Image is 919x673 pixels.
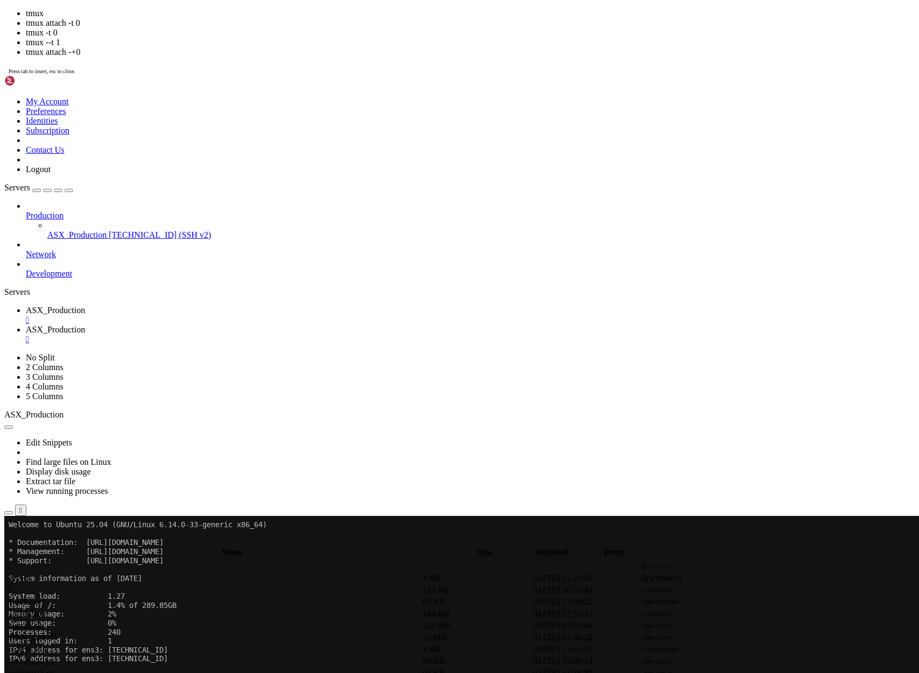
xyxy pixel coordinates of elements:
a: Contact Us [26,145,65,154]
td: [DATE] 20:35:43 [532,585,640,596]
span: [TECHNICAL_ID] (SSH v2) [109,230,211,239]
td: d--------- [641,561,750,572]
a: Servers [4,183,73,192]
x-row: * Strictly confined Kubernetes makes edge and IoT secure. Learn how MicroK8s [4,157,779,166]
x-row: Swap usage: 0% [4,103,779,112]
span:  [6,656,9,665]
a: 2 Columns [26,363,63,372]
td: 123 KB [422,585,531,596]
span: myenv [6,573,32,583]
a: Logout [26,165,51,174]
td: -rw-rw-rw- [641,597,750,607]
span: sector.json [6,609,46,618]
x-row: Memory usage: 2% [4,94,779,103]
td: 4 KB [422,573,531,584]
a:  [26,315,915,325]
x-row: Users logged in: 1 [4,121,779,130]
span: ubuntu@vps-52a4c955 [4,237,86,245]
span: ubuntu@vps-52a4c955 [4,246,86,254]
span: ~/ProjectQT [90,246,138,254]
a: Display disk usage [26,467,91,476]
a: Identities [26,116,58,125]
li: tmux attach -+0 [26,47,915,57]
x-row: System load: 1.27 [4,76,779,85]
li: tmux attach -t 0 [26,18,915,28]
span: 1 [6,585,13,594]
x-row: just raised the bar for easy, resilient and secure K8s cluster deployment. [4,165,779,174]
x-row: IPv4 address for ens3: [TECHNICAL_ID] [4,130,779,139]
a: View running processes [26,486,108,495]
span: tickers.json [6,644,48,654]
span:  [6,621,9,630]
span:  [6,644,9,654]
span: ubuntu@vps-52a4c955 [4,255,86,264]
span: ubuntu@vps-52a4c955 [4,264,86,272]
li: Network [26,240,915,259]
td: [DATE] 19:09:14 [532,656,640,667]
span:  [6,573,9,583]
span:  [6,633,9,642]
span: Servers [4,183,30,192]
span: ~ [90,237,95,245]
td: 32 MB [422,632,531,643]
span: ASX_Production [26,306,85,315]
span: Book2.csv [6,597,46,606]
a: Production [26,211,915,221]
td: 61 KB [422,597,531,607]
span: signals.db [6,621,44,630]
li: tmux [26,9,915,18]
x-row: Welcome to Ubuntu 25.04 (GNU/Linux 6.14.0-33-generic x86_64) [4,4,779,13]
img: Shellngn [4,75,66,86]
a: ASX_Production [TECHNICAL_ID] (SSH v2) [47,230,915,240]
td: [DATE] 07:48:28 [532,632,640,643]
span:  [6,562,9,571]
th: Name: activate to sort column descending [5,547,459,558]
div: (37, 29) [172,264,176,273]
span: ASX_Production [26,325,85,334]
td: [DATE] 15:01:56 [532,644,640,655]
td: -rw-rw-r-- [641,608,750,619]
th: Perm.: activate to sort column ascending [594,547,637,558]
span: ASX_Production [4,410,63,419]
x-row: Usage of /: 1.4% of 289.85GB [4,85,779,94]
td: [DATE] 07:57:46 [532,620,640,631]
a: Network [26,250,915,259]
a: Find large files on Linux [26,457,111,466]
span: ~/ProjectQT [90,255,138,264]
x-row: : $ cd ProjectQT [4,237,779,246]
x-row: * Management: [URL][DOMAIN_NAME] [4,31,779,40]
li: Production [26,201,915,240]
td: 90 KB [422,656,531,667]
a: ASX_Production [26,325,915,344]
span: Development [26,269,72,278]
td: [DATE] 12:04:22 [532,597,640,607]
td: [DATE] 12:25:02 [532,573,640,584]
a:  [26,335,915,344]
li: tmux -t 0 [26,28,915,38]
td: drwxrwxr-x [641,573,750,584]
th: Modified: activate to sort column ascending [510,547,593,558]
a: Extract tar file [26,477,75,486]
td: -rw-rw-r-- [641,656,750,667]
x-row: : $ tmux [4,264,779,273]
span: Press tab to insert, esc to close. [9,68,75,74]
li: tmux --t 1 [26,38,915,47]
span:  [6,609,9,618]
a: 4 Columns [26,382,63,391]
td: 184 KB [422,608,531,619]
a: Development [26,269,915,279]
x-row: * Documentation: [URL][DOMAIN_NAME] [4,22,779,31]
div:  [19,506,22,514]
span: ASX_Production [47,230,107,239]
span: ~/ProjectQT [90,264,138,272]
span: webapp10.py [6,656,55,665]
a: 5 Columns [26,392,63,401]
button:  [15,505,26,516]
td: [DATE] 12:51:13 [532,608,640,619]
x-row: Processes: 240 [4,112,779,121]
span: stock_data.db [6,633,56,642]
span: .. [6,562,13,571]
a: No Split [26,353,55,362]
